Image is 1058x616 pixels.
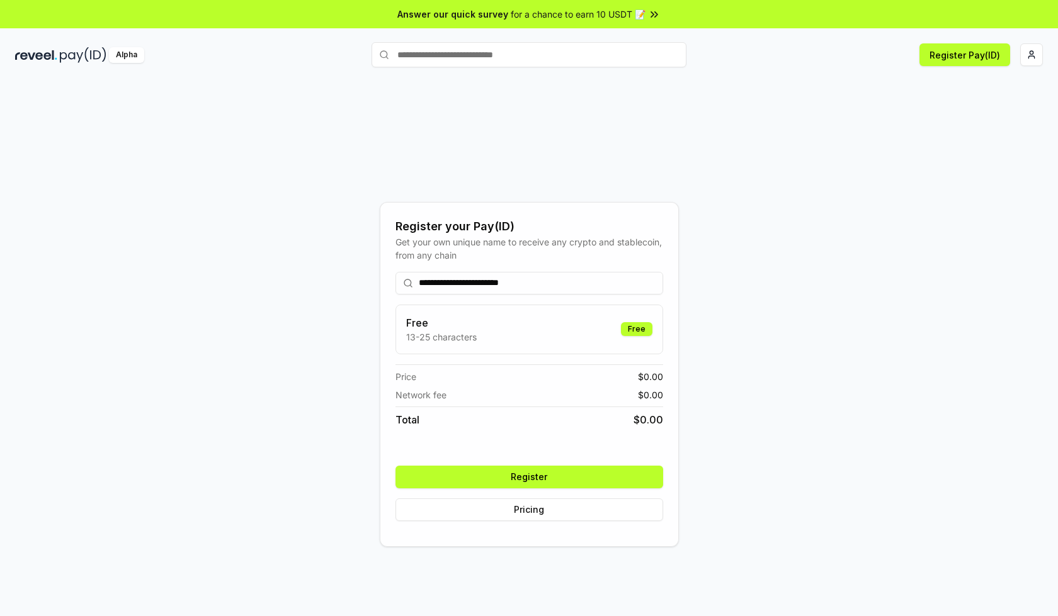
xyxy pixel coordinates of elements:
img: pay_id [60,47,106,63]
button: Register [395,466,663,488]
div: Free [621,322,652,336]
button: Pricing [395,498,663,521]
img: reveel_dark [15,47,57,63]
span: Total [395,412,419,427]
span: $ 0.00 [638,370,663,383]
span: $ 0.00 [634,412,663,427]
button: Register Pay(ID) [919,43,1010,66]
span: for a chance to earn 10 USDT 📝 [511,8,646,21]
h3: Free [406,315,477,330]
span: Network fee [395,388,447,401]
div: Register your Pay(ID) [395,218,663,235]
div: Alpha [109,47,144,63]
span: $ 0.00 [638,388,663,401]
span: Price [395,370,416,383]
div: Get your own unique name to receive any crypto and stablecoin, from any chain [395,235,663,262]
span: Answer our quick survey [397,8,508,21]
p: 13-25 characters [406,330,477,344]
